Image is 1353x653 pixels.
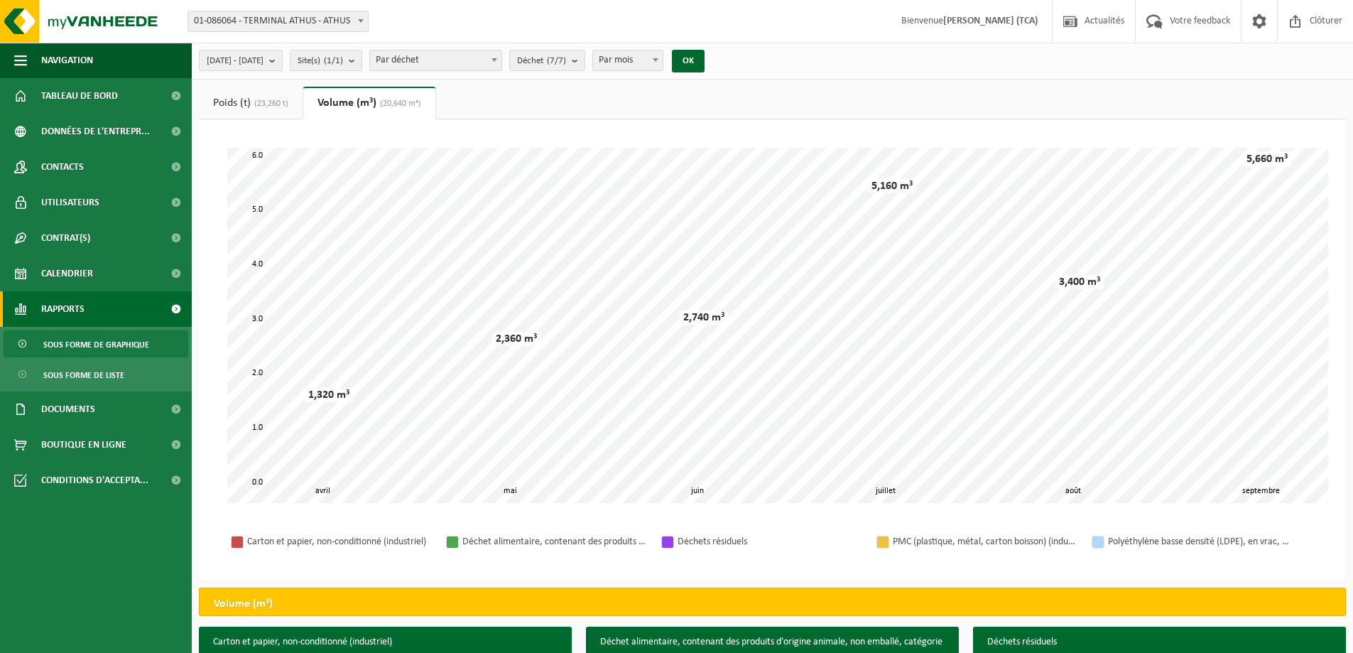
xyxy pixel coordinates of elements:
a: Sous forme de liste [4,361,188,388]
a: Poids (t) [199,87,303,119]
button: OK [672,50,705,72]
div: 2,740 m³ [680,311,728,325]
span: Sous forme de liste [43,362,124,389]
h2: Volume (m³) [200,588,287,620]
div: Déchets résiduels [678,533,862,551]
div: 5,660 m³ [1243,152,1291,166]
span: Contacts [41,149,84,185]
span: Déchet [517,50,566,72]
span: (23,260 t) [251,99,288,108]
span: [DATE] - [DATE] [207,50,263,72]
button: [DATE] - [DATE] [199,50,283,71]
div: Polyéthylène basse densité (LDPE), en vrac, naturel/coloré (80/20) [1108,533,1293,551]
span: 01-086064 - TERMINAL ATHUS - ATHUS [188,11,369,32]
span: Conditions d'accepta... [41,463,148,498]
span: Par mois [592,50,663,71]
span: (20,640 m³) [376,99,421,108]
a: Volume (m³) [303,87,435,119]
div: 5,160 m³ [868,179,916,193]
div: 2,360 m³ [492,332,540,346]
span: Contrat(s) [41,220,90,256]
div: 3,400 m³ [1055,275,1104,289]
span: Documents [41,392,95,427]
button: Site(s)(1/1) [290,50,362,71]
count: (1/1) [324,56,343,65]
a: Sous forme de graphique [4,330,188,357]
span: Par déchet [369,50,502,71]
span: Calendrier [41,256,93,291]
div: Déchet alimentaire, contenant des produits d'origine animale, non emballé, catégorie 3 [462,533,647,551]
span: Navigation [41,43,93,78]
div: 1,320 m³ [305,388,353,402]
span: Utilisateurs [41,185,99,220]
div: Carton et papier, non-conditionné (industriel) [247,533,432,551]
span: Boutique en ligne [41,427,126,463]
button: Déchet(7/7) [509,50,585,71]
span: 01-086064 - TERMINAL ATHUS - ATHUS [188,11,368,31]
span: Site(s) [298,50,343,72]
count: (7/7) [547,56,566,65]
span: Données de l'entrepr... [41,114,150,149]
strong: [PERSON_NAME] (TCA) [943,16,1038,26]
span: Tableau de bord [41,78,118,114]
span: Par mois [593,50,663,70]
span: Par déchet [370,50,501,70]
span: Rapports [41,291,85,327]
div: PMC (plastique, métal, carton boisson) (industriel) [893,533,1077,551]
span: Sous forme de graphique [43,331,149,358]
iframe: chat widget [7,622,237,653]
